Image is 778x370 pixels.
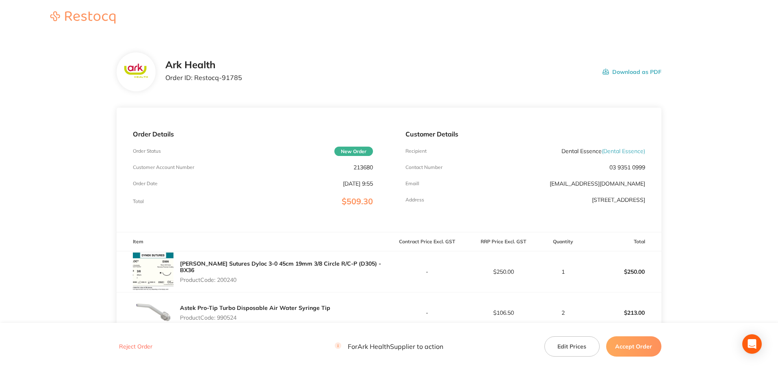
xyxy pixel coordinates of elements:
button: Reject Order [117,343,155,351]
span: New Order [334,147,373,156]
a: Restocq logo [42,11,124,25]
div: Open Intercom Messenger [742,334,762,354]
p: Product Code: 200240 [180,277,389,283]
th: Quantity [542,232,585,251]
p: Dental Essence [561,148,645,154]
a: Astek Pro-Tip Turbo Disposable Air Water Syringe Tip [180,304,330,312]
h2: Ark Health [165,59,242,71]
p: Contact Number [405,164,442,170]
a: [EMAIL_ADDRESS][DOMAIN_NAME] [550,180,645,187]
p: $213.00 [585,303,661,322]
p: 1 [542,268,585,275]
p: Emaill [405,181,419,186]
img: Restocq logo [42,11,124,24]
p: $106.50 [466,309,541,316]
p: [STREET_ADDRESS] [592,197,645,203]
img: c3FhZTAyaA [123,63,150,81]
p: Order Date [133,181,158,186]
a: [PERSON_NAME] Sutures Dyloc 3-0 45cm 19mm 3/8 Circle R/C-P (D305) - BX36 [180,260,381,274]
button: Download as PDF [602,59,661,84]
span: ( Dental Essence ) [602,147,645,155]
span: $509.30 [342,196,373,206]
p: $250.00 [466,268,541,275]
th: Item [117,232,389,251]
p: - [390,309,465,316]
p: Order ID: Restocq- 91785 [165,74,242,81]
p: - [390,268,465,275]
th: Total [585,232,661,251]
p: Customer Account Number [133,164,194,170]
p: 213680 [353,164,373,171]
p: Address [405,197,424,203]
p: Recipient [405,148,427,154]
p: 03 9351 0999 [609,164,645,171]
button: Accept Order [606,336,661,357]
p: 2 [542,309,585,316]
p: For Ark Health Supplier to action [335,343,443,351]
p: Total [133,199,144,204]
p: Order Details [133,130,373,138]
p: Order Status [133,148,161,154]
p: [DATE] 9:55 [343,180,373,187]
p: Customer Details [405,130,645,138]
button: Edit Prices [544,336,600,357]
img: Z3docXhvOA [133,251,173,292]
th: Contract Price Excl. GST [389,232,466,251]
p: Product Code: 990524 [180,314,330,321]
th: RRP Price Excl. GST [465,232,542,251]
p: $250.00 [585,262,661,281]
img: NWhxdmJ4Zg [133,292,173,333]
